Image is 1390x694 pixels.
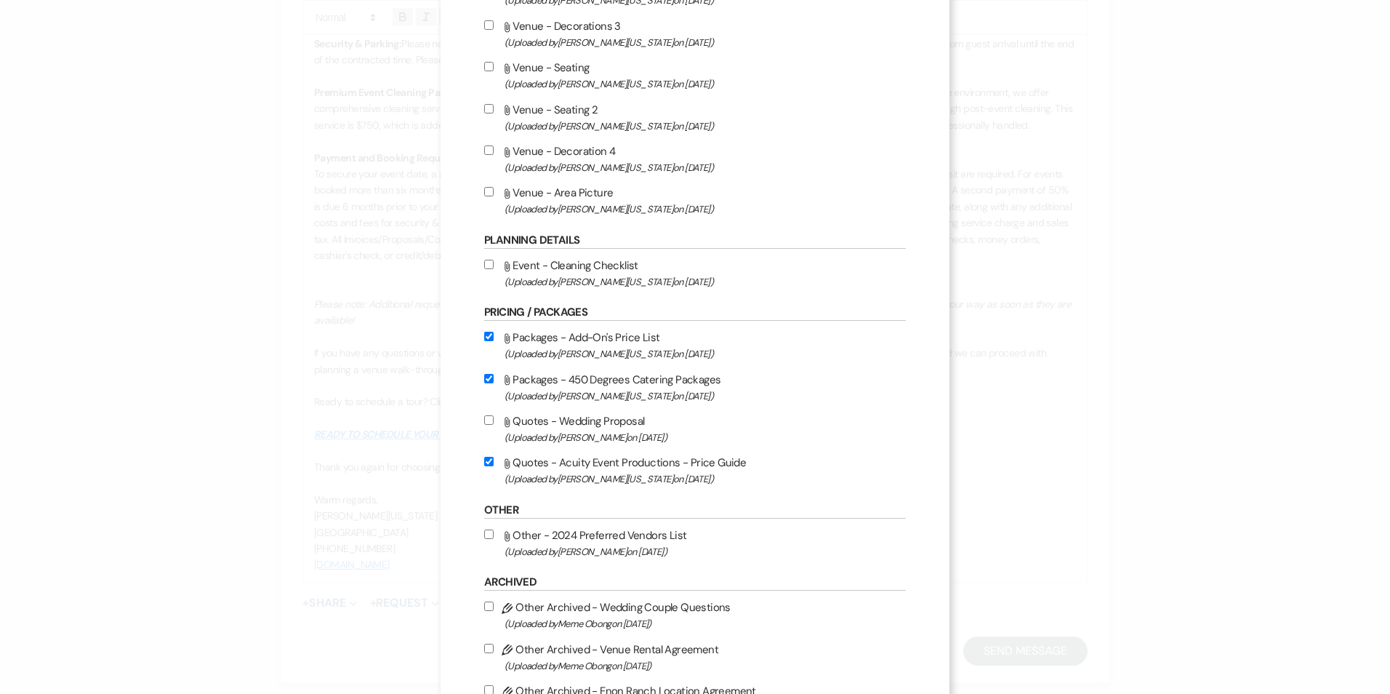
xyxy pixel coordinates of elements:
[484,58,906,92] label: Venue - Seating
[484,104,494,113] input: Venue - Seating 2(Uploaded by[PERSON_NAME][US_STATE]on [DATE])
[484,256,906,290] label: Event - Cleaning Checklist
[484,457,494,466] input: Quotes - Acuity Event Productions - Price Guide(Uploaded by[PERSON_NAME][US_STATE]on [DATE])
[484,530,494,539] input: Other - 2024 Preferred Vendors List(Uploaded by[PERSON_NAME]on [DATE])
[505,471,906,487] span: (Uploaded by [PERSON_NAME][US_STATE] on [DATE] )
[505,388,906,404] span: (Uploaded by [PERSON_NAME][US_STATE] on [DATE] )
[505,159,906,176] span: (Uploaded by [PERSON_NAME][US_STATE] on [DATE] )
[484,305,906,321] h6: Pricing / Packages
[484,602,494,611] input: Other Archived - Wedding Couple Questions(Uploaded byMeme Obongon [DATE])
[484,374,494,383] input: Packages - 450 Degrees Catering Packages(Uploaded by[PERSON_NAME][US_STATE]on [DATE])
[484,575,906,591] h6: Archived
[484,17,906,51] label: Venue - Decorations 3
[505,118,906,135] span: (Uploaded by [PERSON_NAME][US_STATE] on [DATE] )
[505,34,906,51] span: (Uploaded by [PERSON_NAME][US_STATE] on [DATE] )
[484,503,906,519] h6: Other
[484,453,906,487] label: Quotes - Acuity Event Productions - Price Guide
[505,429,906,446] span: (Uploaded by [PERSON_NAME] on [DATE] )
[484,187,494,196] input: Venue - Area Picture(Uploaded by[PERSON_NAME][US_STATE]on [DATE])
[505,543,906,560] span: (Uploaded by [PERSON_NAME] on [DATE] )
[505,76,906,92] span: (Uploaded by [PERSON_NAME][US_STATE] on [DATE] )
[484,233,906,249] h6: Planning Details
[484,412,906,446] label: Quotes - Wedding Proposal
[484,328,906,362] label: Packages - Add-On's Price List
[505,346,906,362] span: (Uploaded by [PERSON_NAME][US_STATE] on [DATE] )
[484,20,494,30] input: Venue - Decorations 3(Uploaded by[PERSON_NAME][US_STATE]on [DATE])
[484,260,494,269] input: Event - Cleaning Checklist(Uploaded by[PERSON_NAME][US_STATE]on [DATE])
[484,415,494,425] input: Quotes - Wedding Proposal(Uploaded by[PERSON_NAME]on [DATE])
[505,201,906,218] span: (Uploaded by [PERSON_NAME][US_STATE] on [DATE] )
[484,370,906,404] label: Packages - 450 Degrees Catering Packages
[484,145,494,155] input: Venue - Decoration 4(Uploaded by[PERSON_NAME][US_STATE]on [DATE])
[484,183,906,218] label: Venue - Area Picture
[484,142,906,176] label: Venue - Decoration 4
[505,274,906,290] span: (Uploaded by [PERSON_NAME][US_STATE] on [DATE] )
[505,658,906,674] span: (Uploaded by Meme Obong on [DATE] )
[484,644,494,653] input: Other Archived - Venue Rental Agreement(Uploaded byMeme Obongon [DATE])
[484,62,494,71] input: Venue - Seating(Uploaded by[PERSON_NAME][US_STATE]on [DATE])
[484,640,906,674] label: Other Archived - Venue Rental Agreement
[484,526,906,560] label: Other - 2024 Preferred Vendors List
[484,100,906,135] label: Venue - Seating 2
[484,332,494,341] input: Packages - Add-On's Price List(Uploaded by[PERSON_NAME][US_STATE]on [DATE])
[505,615,906,632] span: (Uploaded by Meme Obong on [DATE] )
[484,598,906,632] label: Other Archived - Wedding Couple Questions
